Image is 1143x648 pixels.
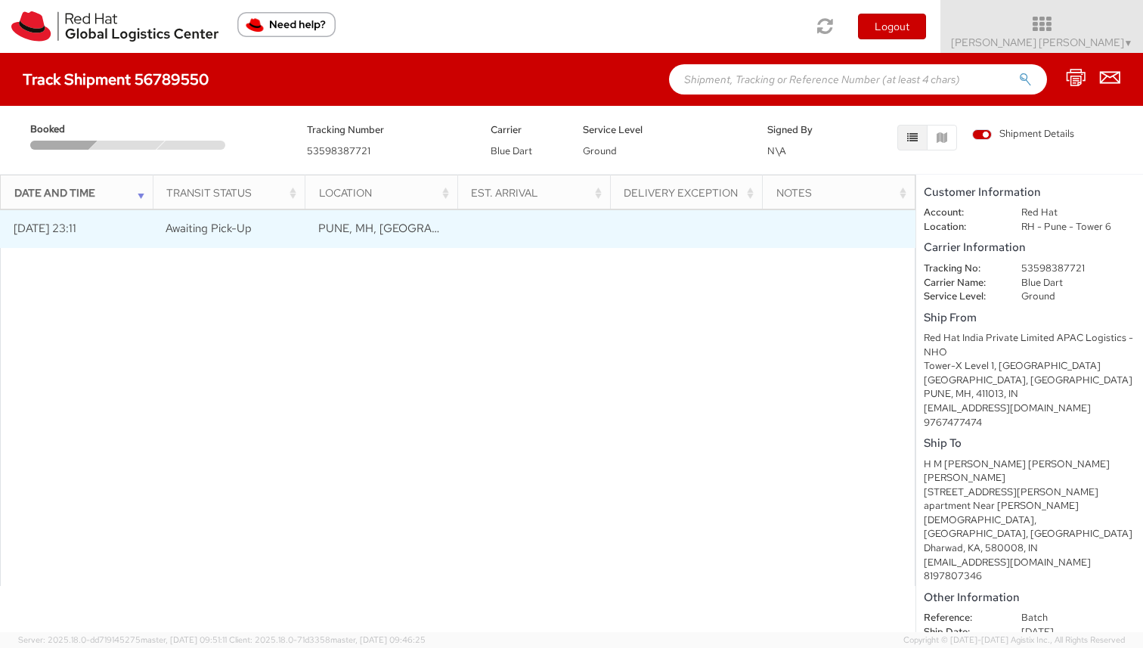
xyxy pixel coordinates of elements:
span: ▼ [1124,37,1133,49]
dt: Location: [912,220,1010,234]
span: [PERSON_NAME] [PERSON_NAME] [951,36,1133,49]
h5: Ship From [924,312,1135,324]
dt: Carrier Name: [912,276,1010,290]
h5: Other Information [924,591,1135,604]
h5: Carrier Information [924,241,1135,254]
div: Notes [776,185,910,200]
span: Copyright © [DATE]-[DATE] Agistix Inc., All Rights Reserved [903,634,1125,646]
h4: Track Shipment 56789550 [23,71,209,88]
span: Ground [583,144,617,157]
div: Date and Time [14,185,148,200]
div: Est. Arrival [471,185,605,200]
div: Dharwad, KA, 580008, IN [924,541,1135,556]
div: PUNE, MH, 411013, IN [924,387,1135,402]
h5: Signed By [767,125,837,135]
div: Location [319,185,453,200]
button: Need help? [237,12,336,37]
h5: Carrier [491,125,560,135]
h5: Customer Information [924,186,1135,199]
h5: Service Level [583,125,745,135]
button: Logout [858,14,926,39]
span: master, [DATE] 09:51:11 [141,634,227,645]
span: 53598387721 [307,144,370,157]
span: Awaiting Pick-Up [166,221,252,236]
div: Delivery Exception [624,185,757,200]
span: Blue Dart [491,144,532,157]
span: Booked [30,122,95,137]
div: [EMAIL_ADDRESS][DOMAIN_NAME] [924,556,1135,570]
dt: Ship Date: [912,625,1010,640]
h5: Tracking Number [307,125,469,135]
h5: Ship To [924,437,1135,450]
dt: Account: [912,206,1010,220]
input: Shipment, Tracking or Reference Number (at least 4 chars) [669,64,1047,95]
div: Tower-X Level 1, [GEOGRAPHIC_DATA] [GEOGRAPHIC_DATA], [GEOGRAPHIC_DATA] [924,359,1135,387]
span: Shipment Details [972,127,1074,141]
span: master, [DATE] 09:46:25 [330,634,426,645]
label: Shipment Details [972,127,1074,144]
dt: Tracking No: [912,262,1010,276]
span: N\A [767,144,786,157]
span: Client: 2025.18.0-71d3358 [229,634,426,645]
div: Red Hat India Private Limited APAC Logistics - NHO [924,331,1135,359]
dt: Service Level: [912,290,1010,304]
div: H M [PERSON_NAME] [PERSON_NAME] [PERSON_NAME] [924,457,1135,485]
img: rh-logistics-00dfa346123c4ec078e1.svg [11,11,218,42]
div: [STREET_ADDRESS][PERSON_NAME] apartment Near [PERSON_NAME][DEMOGRAPHIC_DATA], [GEOGRAPHIC_DATA], ... [924,485,1135,541]
span: Server: 2025.18.0-dd719145275 [18,634,227,645]
div: [EMAIL_ADDRESS][DOMAIN_NAME] [924,402,1135,416]
div: 8197807346 [924,569,1135,584]
span: PUNE, MH, IN [318,221,495,236]
div: 9767477474 [924,416,1135,430]
div: Transit Status [166,185,300,200]
dt: Reference: [912,611,1010,625]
